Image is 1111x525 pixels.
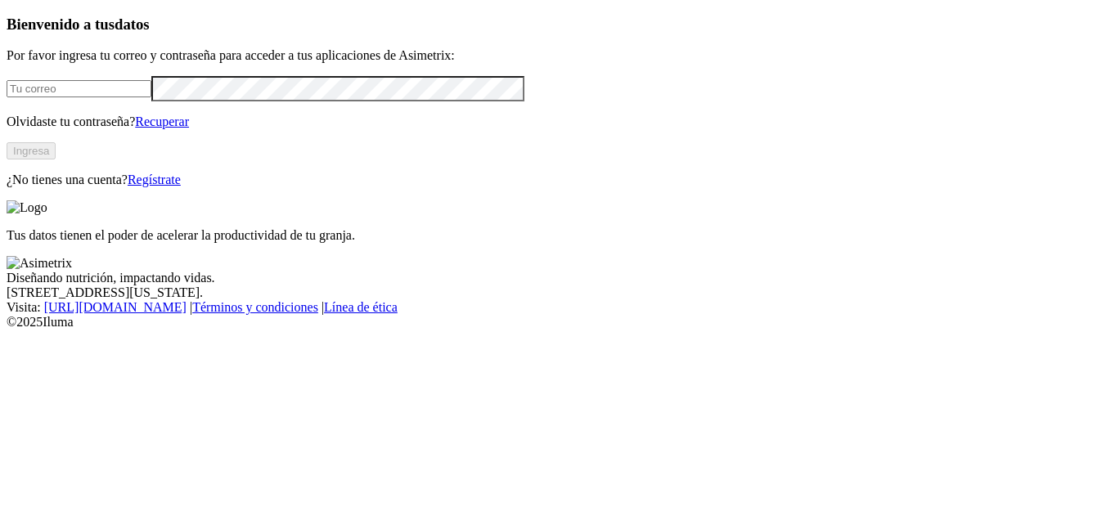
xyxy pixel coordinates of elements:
[7,200,47,215] img: Logo
[115,16,150,33] span: datos
[7,315,1104,330] div: © 2025 Iluma
[192,300,318,314] a: Términos y condiciones
[7,285,1104,300] div: [STREET_ADDRESS][US_STATE].
[7,142,56,159] button: Ingresa
[324,300,398,314] a: Línea de ética
[7,48,1104,63] p: Por favor ingresa tu correo y contraseña para acceder a tus aplicaciones de Asimetrix:
[7,228,1104,243] p: Tus datos tienen el poder de acelerar la productividad de tu granja.
[7,114,1104,129] p: Olvidaste tu contraseña?
[128,173,181,186] a: Regístrate
[7,16,1104,34] h3: Bienvenido a tus
[7,300,1104,315] div: Visita : | |
[7,80,151,97] input: Tu correo
[7,173,1104,187] p: ¿No tienes una cuenta?
[135,114,189,128] a: Recuperar
[7,256,72,271] img: Asimetrix
[7,271,1104,285] div: Diseñando nutrición, impactando vidas.
[44,300,187,314] a: [URL][DOMAIN_NAME]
